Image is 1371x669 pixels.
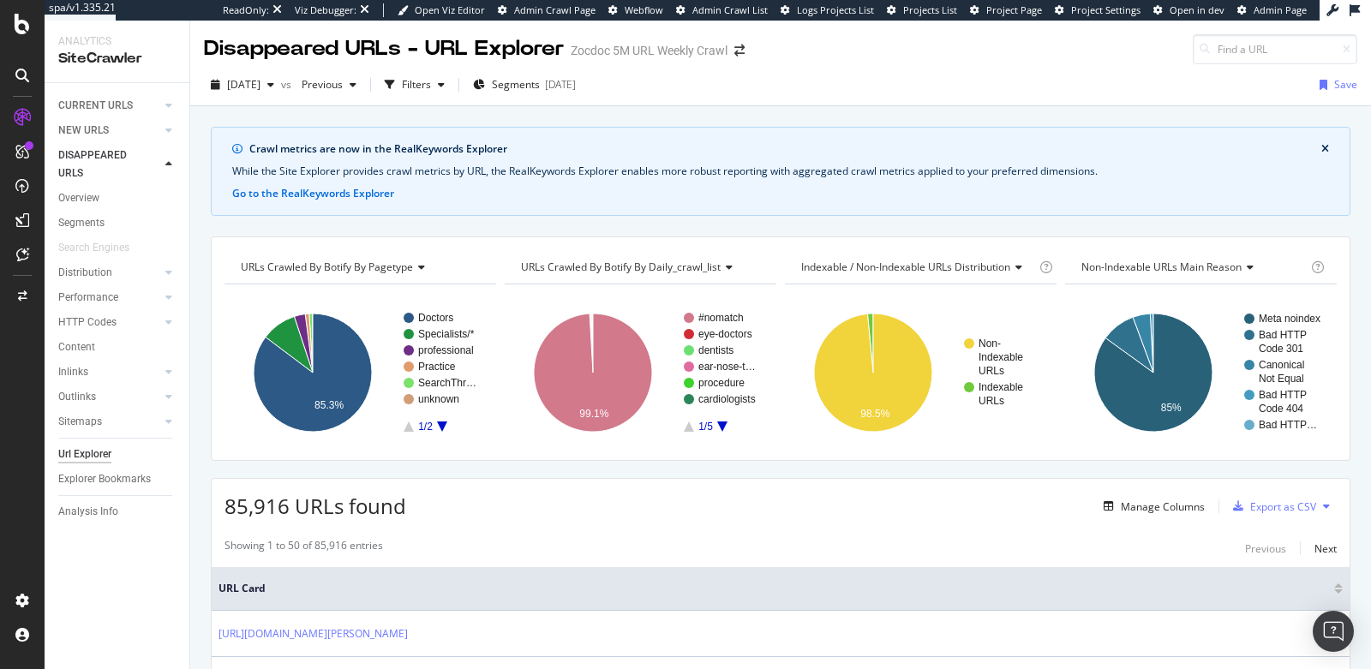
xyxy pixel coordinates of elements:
[1259,389,1307,401] text: Bad HTTP
[1237,3,1307,17] a: Admin Page
[466,71,583,99] button: Segments[DATE]
[514,3,596,16] span: Admin Crawl Page
[58,314,117,332] div: HTTP Codes
[378,71,452,99] button: Filters
[58,503,177,521] a: Analysis Info
[58,470,177,488] a: Explorer Bookmarks
[58,122,160,140] a: NEW URLS
[418,421,433,433] text: 1/2
[1193,34,1357,64] input: Find a URL
[1055,3,1141,17] a: Project Settings
[418,361,456,373] text: Practice
[676,3,768,17] a: Admin Crawl List
[58,338,177,356] a: Content
[1259,313,1320,325] text: Meta noindex
[781,3,874,17] a: Logs Projects List
[698,312,744,324] text: #nomatch
[58,97,160,115] a: CURRENT URLS
[887,3,957,17] a: Projects List
[1313,611,1354,652] div: Open Intercom Messenger
[1314,538,1337,558] button: Next
[979,395,1004,407] text: URLs
[418,377,476,389] text: SearchThr…
[223,3,269,17] div: ReadOnly:
[1245,538,1286,558] button: Previous
[979,381,1023,393] text: Indexable
[698,421,713,433] text: 1/5
[241,260,413,274] span: URLs Crawled By Botify By pagetype
[1259,419,1317,431] text: Bad HTTP…
[979,365,1004,377] text: URLs
[608,3,663,17] a: Webflow
[698,344,733,356] text: dentists
[798,254,1036,281] h4: Indexable / Non-Indexable URLs Distribution
[1078,254,1308,281] h4: Non-Indexable URLs Main Reason
[801,260,1010,274] span: Indexable / Non-Indexable URLs distribution
[58,49,176,69] div: SiteCrawler
[237,254,481,281] h4: URLs Crawled By Botify By pagetype
[58,239,129,257] div: Search Engines
[58,146,160,182] a: DISAPPEARED URLS
[58,214,105,232] div: Segments
[295,77,343,92] span: Previous
[797,3,874,16] span: Logs Projects List
[698,328,752,340] text: eye-doctors
[698,361,756,373] text: ear-nose-t…
[219,581,1330,596] span: URL Card
[1153,3,1224,17] a: Open in dev
[58,289,118,307] div: Performance
[1334,77,1357,92] div: Save
[1259,373,1304,385] text: Not Equal
[58,214,177,232] a: Segments
[58,97,133,115] div: CURRENT URLS
[58,314,160,332] a: HTTP Codes
[492,77,540,92] span: Segments
[545,77,576,92] div: [DATE]
[281,77,295,92] span: vs
[58,445,177,463] a: Url Explorer
[204,34,564,63] div: Disappeared URLs - URL Explorer
[225,298,493,447] svg: A chart.
[295,71,363,99] button: Previous
[1161,402,1182,414] text: 85%
[58,413,160,431] a: Sitemaps
[498,3,596,17] a: Admin Crawl Page
[418,344,474,356] text: professional
[398,3,485,17] a: Open Viz Editor
[698,393,756,405] text: cardiologists
[58,189,99,207] div: Overview
[505,298,773,447] div: A chart.
[58,146,145,182] div: DISAPPEARED URLS
[402,77,431,92] div: Filters
[225,538,383,558] div: Showing 1 to 50 of 85,916 entries
[1170,3,1224,16] span: Open in dev
[415,3,485,16] span: Open Viz Editor
[986,3,1042,16] span: Project Page
[698,377,745,389] text: procedure
[58,413,102,431] div: Sitemaps
[1259,403,1303,415] text: Code 404
[249,141,1321,157] div: Crawl metrics are now in the RealKeywords Explorer
[58,363,88,381] div: Inlinks
[58,264,160,282] a: Distribution
[692,3,768,16] span: Admin Crawl List
[295,3,356,17] div: Viz Debugger:
[418,312,453,324] text: Doctors
[1250,499,1316,514] div: Export as CSV
[232,186,394,201] button: Go to the RealKeywords Explorer
[785,298,1053,447] svg: A chart.
[418,328,475,340] text: Specialists/*
[979,351,1023,363] text: Indexable
[860,408,889,420] text: 98.5%
[1259,359,1304,371] text: Canonical
[1313,71,1357,99] button: Save
[58,363,160,381] a: Inlinks
[1097,496,1205,517] button: Manage Columns
[58,388,96,406] div: Outlinks
[1121,499,1205,514] div: Manage Columns
[1065,298,1333,447] svg: A chart.
[979,337,1001,349] text: Non-
[58,239,147,257] a: Search Engines
[1245,541,1286,556] div: Previous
